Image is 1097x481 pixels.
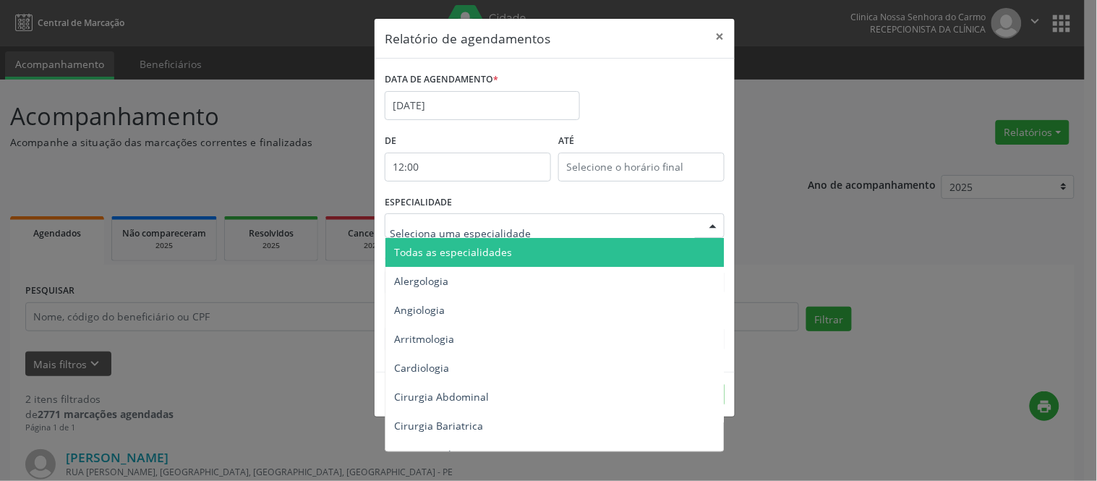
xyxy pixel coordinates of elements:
input: Seleciona uma especialidade [390,218,695,247]
input: Selecione o horário inicial [385,153,551,182]
span: Angiologia [394,303,445,317]
label: DATA DE AGENDAMENTO [385,69,498,91]
label: De [385,130,551,153]
label: ESPECIALIDADE [385,192,452,214]
span: Arritmologia [394,332,454,346]
h5: Relatório de agendamentos [385,29,550,48]
input: Selecione o horário final [558,153,725,182]
input: Selecione uma data ou intervalo [385,91,580,120]
span: Alergologia [394,274,448,288]
span: Cirurgia Abdominal [394,390,489,404]
span: Cirurgia Bariatrica [394,419,483,433]
span: Cardiologia [394,361,449,375]
span: Cirurgia Cabeça e Pescoço [394,448,521,461]
label: ATÉ [558,130,725,153]
button: Close [706,19,735,54]
span: Todas as especialidades [394,245,512,259]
